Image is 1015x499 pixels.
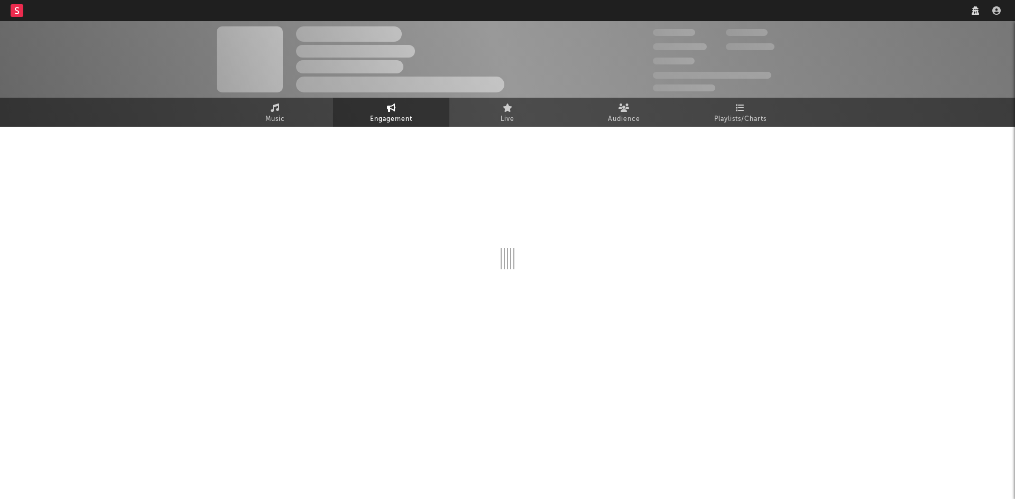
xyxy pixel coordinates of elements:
[566,98,682,127] a: Audience
[653,72,771,79] span: 50,000,000 Monthly Listeners
[333,98,449,127] a: Engagement
[265,113,285,126] span: Music
[501,113,514,126] span: Live
[608,113,640,126] span: Audience
[653,29,695,36] span: 300,000
[726,29,768,36] span: 100,000
[653,43,707,50] span: 50,000,000
[653,58,695,64] span: 100,000
[217,98,333,127] a: Music
[714,113,767,126] span: Playlists/Charts
[653,84,715,91] span: Jump Score: 85.0
[682,98,798,127] a: Playlists/Charts
[726,43,774,50] span: 1,000,000
[370,113,412,126] span: Engagement
[449,98,566,127] a: Live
